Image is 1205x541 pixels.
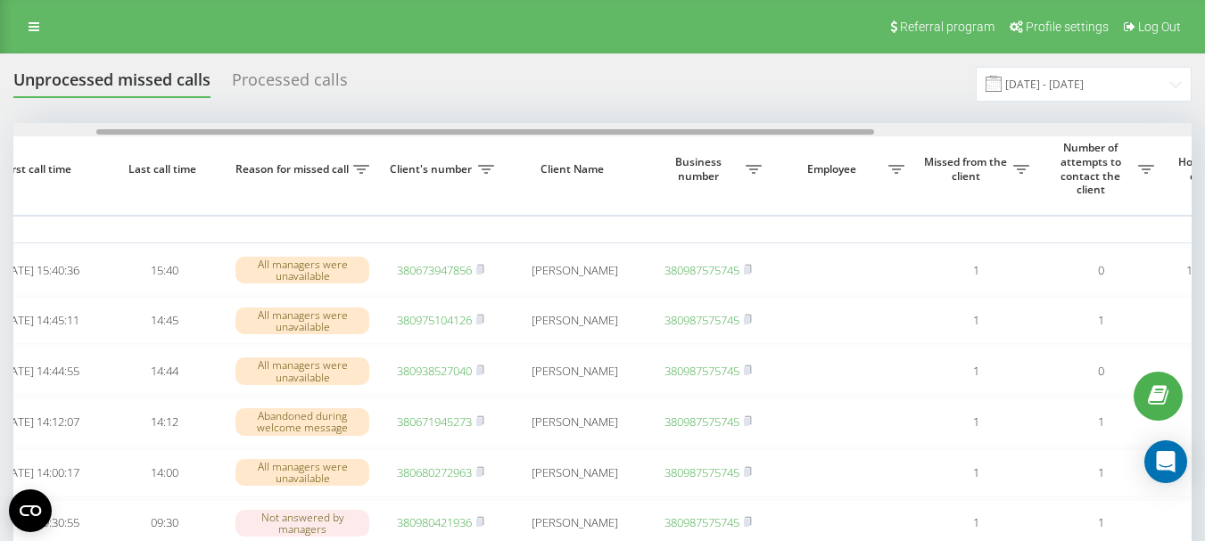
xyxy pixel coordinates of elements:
[503,449,646,496] td: [PERSON_NAME]
[102,247,227,294] td: 15:40
[397,414,472,430] a: 380671945273
[664,464,739,480] a: 380987575745
[913,449,1038,496] td: 1
[913,247,1038,294] td: 1
[900,20,995,34] span: Referral program
[397,514,472,530] a: 380980421936
[1038,297,1163,344] td: 1
[1038,449,1163,496] td: 1
[235,357,369,384] div: All managers were unavailable
[387,162,478,176] span: Client's number
[1047,141,1138,196] span: Number of attempts to contact the client
[235,459,369,486] div: All managers were unavailable
[913,348,1038,395] td: 1
[664,363,739,379] a: 380987575745
[13,70,210,98] div: Unprocessed missed calls
[235,307,369,334] div: All managers were unavailable
[913,398,1038,446] td: 1
[922,155,1013,183] span: Missed from the client
[116,162,212,176] span: Last call time
[1026,20,1109,34] span: Profile settings
[1038,348,1163,395] td: 0
[235,408,369,435] div: Abandoned during welcome message
[235,257,369,283] div: All managers were unavailable
[664,414,739,430] a: 380987575745
[397,262,472,278] a: 380673947856
[1038,398,1163,446] td: 1
[664,312,739,328] a: 380987575745
[503,348,646,395] td: [PERSON_NAME]
[655,155,746,183] span: Business number
[102,348,227,395] td: 14:44
[1144,440,1187,483] div: Open Intercom Messenger
[397,464,472,480] a: 380680272963
[235,162,353,176] span: Reason for missed call
[1038,247,1163,294] td: 0
[397,363,472,379] a: 380938527040
[913,297,1038,344] td: 1
[232,70,348,98] div: Processed calls
[9,489,52,532] button: Open CMP widget
[1138,20,1181,34] span: Log Out
[780,162,888,176] span: Employee
[518,162,631,176] span: Client Name
[503,247,646,294] td: [PERSON_NAME]
[664,262,739,278] a: 380987575745
[397,312,472,328] a: 380975104126
[664,514,739,530] a: 380987575745
[503,398,646,446] td: [PERSON_NAME]
[235,510,369,537] div: Not answered by managers
[102,297,227,344] td: 14:45
[503,297,646,344] td: [PERSON_NAME]
[102,449,227,496] td: 14:00
[102,398,227,446] td: 14:12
